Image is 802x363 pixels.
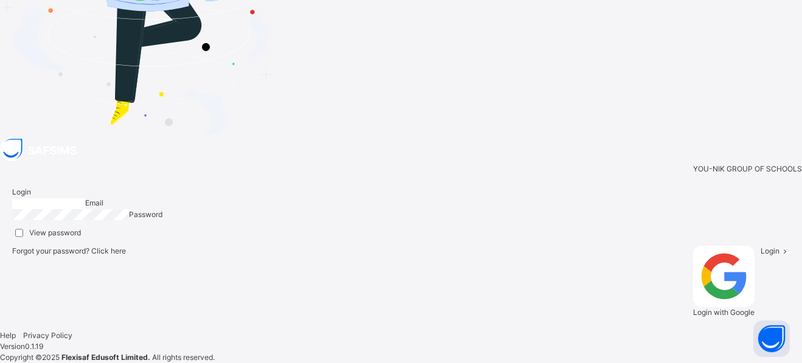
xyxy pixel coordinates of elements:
button: Open asap [753,320,790,357]
span: Password [129,210,162,219]
span: Login with Google [693,308,755,317]
strong: Flexisaf Edusoft Limited. [61,353,150,362]
span: YOU-NIK GROUP OF SCHOOLS [693,164,802,175]
span: Email [85,198,103,207]
a: Click here [91,246,126,255]
label: View password [29,227,81,238]
span: Login [12,187,31,196]
a: Privacy Policy [23,331,72,340]
span: Forgot your password? [12,246,126,255]
img: google.396cfc9801f0270233282035f929180a.svg [693,246,755,307]
span: Login [761,246,779,255]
